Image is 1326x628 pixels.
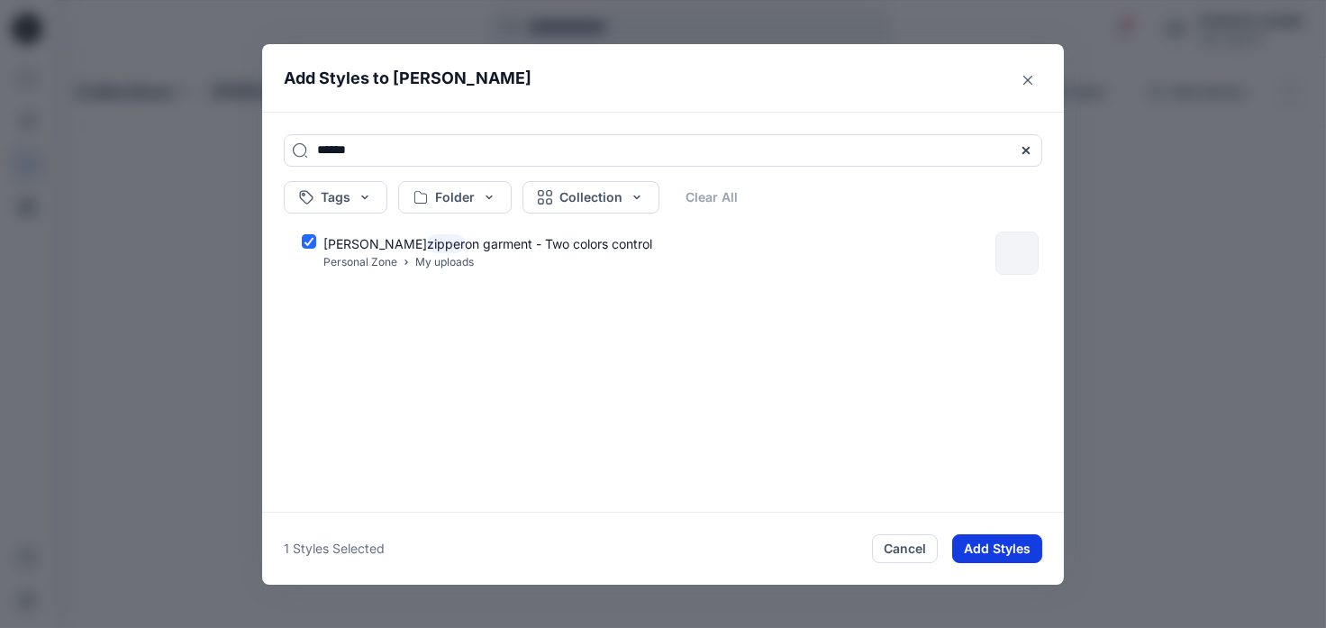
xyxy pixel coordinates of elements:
header: Add Styles to [PERSON_NAME] [262,44,1064,112]
button: Tags [284,181,387,214]
mark: zipper [427,234,465,253]
span: on garment - Two colors control [465,236,652,251]
p: 1 Styles Selected [284,539,385,558]
button: Folder [398,181,512,214]
span: [PERSON_NAME] [323,236,427,251]
button: Collection [522,181,659,214]
button: Cancel [872,534,938,563]
button: Close [1013,66,1042,95]
p: Personal Zone [323,253,397,272]
button: Add Styles [952,534,1042,563]
p: My uploads [415,253,474,272]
